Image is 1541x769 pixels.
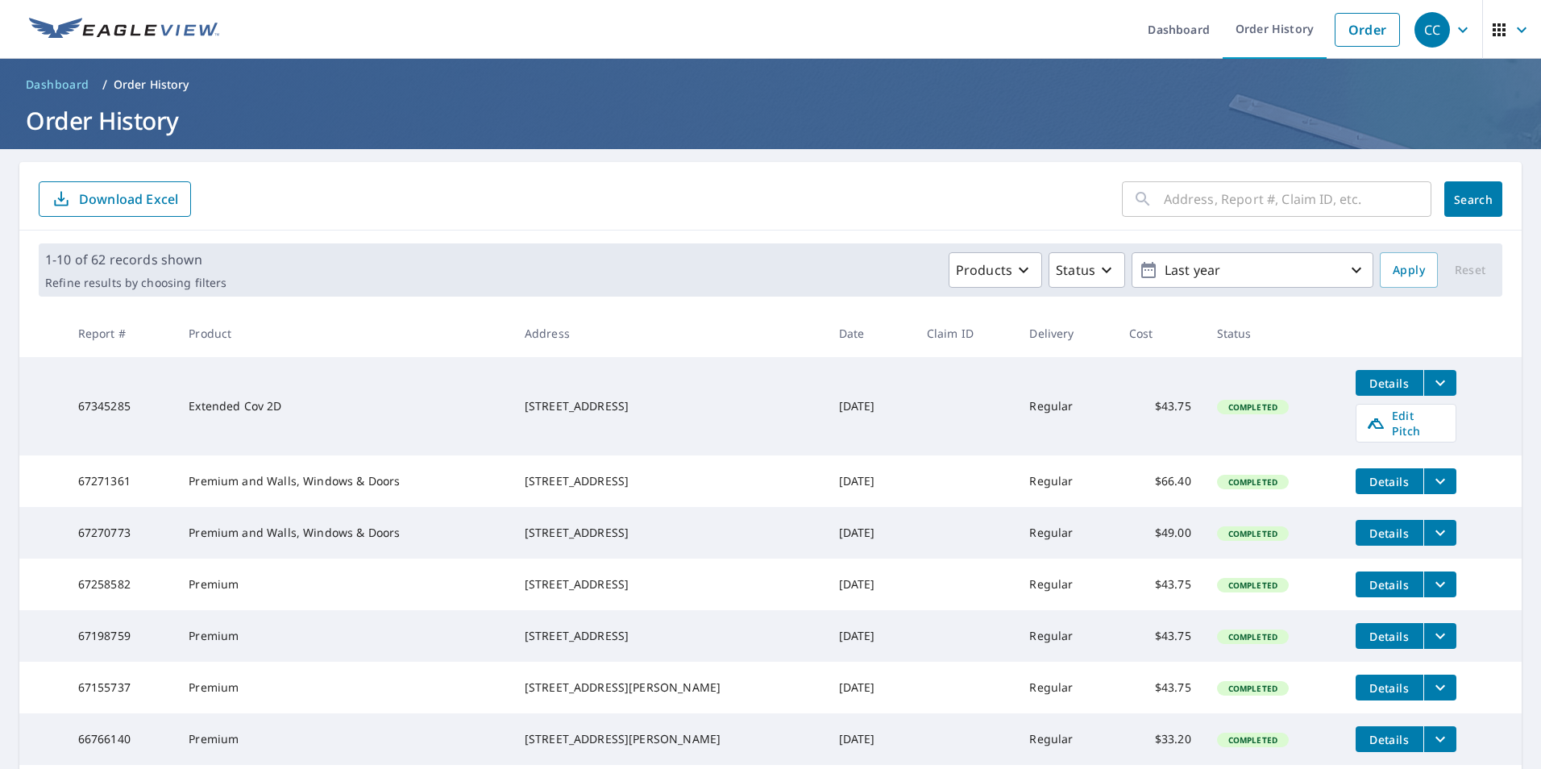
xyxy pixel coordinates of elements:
td: $43.75 [1116,610,1204,662]
button: Apply [1380,252,1438,288]
div: [STREET_ADDRESS] [525,576,813,592]
button: filesDropdownBtn-67345285 [1423,370,1456,396]
p: Refine results by choosing filters [45,276,226,290]
span: Completed [1219,401,1287,413]
td: 67258582 [65,559,177,610]
td: [DATE] [826,713,914,765]
td: [DATE] [826,559,914,610]
li: / [102,75,107,94]
button: filesDropdownBtn-67270773 [1423,520,1456,546]
th: Status [1204,310,1343,357]
span: Details [1365,629,1414,644]
td: [DATE] [826,507,914,559]
a: Dashboard [19,72,96,98]
td: [DATE] [826,610,914,662]
td: [DATE] [826,455,914,507]
span: Details [1365,526,1414,541]
th: Report # [65,310,177,357]
div: [STREET_ADDRESS] [525,398,813,414]
h1: Order History [19,104,1522,137]
p: Order History [114,77,189,93]
div: [STREET_ADDRESS] [525,525,813,541]
span: Completed [1219,528,1287,539]
button: filesDropdownBtn-67258582 [1423,572,1456,597]
td: Regular [1016,507,1115,559]
td: $66.40 [1116,455,1204,507]
div: [STREET_ADDRESS][PERSON_NAME] [525,680,813,696]
td: Regular [1016,610,1115,662]
th: Cost [1116,310,1204,357]
img: EV Logo [29,18,219,42]
a: Edit Pitch [1356,404,1456,443]
span: Details [1365,577,1414,592]
span: Completed [1219,631,1287,642]
td: Premium [176,559,512,610]
button: Status [1049,252,1125,288]
nav: breadcrumb [19,72,1522,98]
td: $33.20 [1116,713,1204,765]
button: Download Excel [39,181,191,217]
button: filesDropdownBtn-66766140 [1423,726,1456,752]
th: Delivery [1016,310,1115,357]
p: Download Excel [79,190,178,208]
p: Last year [1158,256,1347,285]
div: CC [1414,12,1450,48]
button: Search [1444,181,1502,217]
span: Edit Pitch [1366,408,1446,439]
div: [STREET_ADDRESS] [525,628,813,644]
td: Extended Cov 2D [176,357,512,455]
th: Date [826,310,914,357]
span: Apply [1393,260,1425,281]
button: filesDropdownBtn-67198759 [1423,623,1456,649]
span: Details [1365,376,1414,391]
button: detailsBtn-67198759 [1356,623,1423,649]
button: detailsBtn-66766140 [1356,726,1423,752]
td: Premium and Walls, Windows & Doors [176,455,512,507]
span: Details [1365,474,1414,489]
td: Regular [1016,357,1115,455]
button: detailsBtn-67271361 [1356,468,1423,494]
th: Address [512,310,826,357]
td: Premium and Walls, Windows & Doors [176,507,512,559]
td: Premium [176,713,512,765]
td: $43.75 [1116,357,1204,455]
button: filesDropdownBtn-67271361 [1423,468,1456,494]
input: Address, Report #, Claim ID, etc. [1164,177,1431,222]
td: Premium [176,662,512,713]
td: 67155737 [65,662,177,713]
th: Product [176,310,512,357]
button: Products [949,252,1042,288]
td: 67270773 [65,507,177,559]
span: Completed [1219,580,1287,591]
td: 66766140 [65,713,177,765]
td: Regular [1016,559,1115,610]
button: detailsBtn-67155737 [1356,675,1423,700]
td: Regular [1016,713,1115,765]
span: Completed [1219,683,1287,694]
p: Status [1056,260,1095,280]
td: 67271361 [65,455,177,507]
td: $43.75 [1116,559,1204,610]
td: [DATE] [826,357,914,455]
span: Search [1457,192,1489,207]
span: Completed [1219,734,1287,746]
td: Regular [1016,455,1115,507]
button: detailsBtn-67345285 [1356,370,1423,396]
p: 1-10 of 62 records shown [45,250,226,269]
p: Products [956,260,1012,280]
button: detailsBtn-67258582 [1356,572,1423,597]
button: filesDropdownBtn-67155737 [1423,675,1456,700]
button: Last year [1132,252,1373,288]
td: 67198759 [65,610,177,662]
th: Claim ID [914,310,1017,357]
td: [DATE] [826,662,914,713]
td: Premium [176,610,512,662]
div: [STREET_ADDRESS][PERSON_NAME] [525,731,813,747]
button: detailsBtn-67270773 [1356,520,1423,546]
td: $49.00 [1116,507,1204,559]
span: Dashboard [26,77,89,93]
a: Order [1335,13,1400,47]
td: Regular [1016,662,1115,713]
td: 67345285 [65,357,177,455]
div: [STREET_ADDRESS] [525,473,813,489]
